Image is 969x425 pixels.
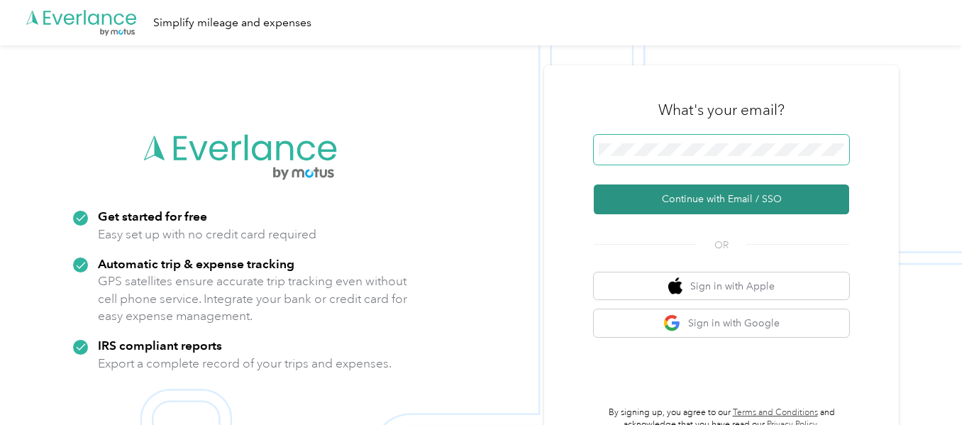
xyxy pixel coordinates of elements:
strong: Automatic trip & expense tracking [98,256,294,271]
button: Continue with Email / SSO [594,184,849,214]
p: Export a complete record of your trips and expenses. [98,355,392,372]
button: google logoSign in with Google [594,309,849,337]
button: apple logoSign in with Apple [594,272,849,300]
p: GPS satellites ensure accurate trip tracking even without cell phone service. Integrate your bank... [98,272,408,325]
div: Simplify mileage and expenses [153,14,311,32]
a: Terms and Conditions [733,407,818,418]
p: Easy set up with no credit card required [98,226,316,243]
strong: IRS compliant reports [98,338,222,353]
img: google logo [663,314,681,332]
img: apple logo [668,277,682,295]
strong: Get started for free [98,209,207,223]
span: OR [697,238,746,253]
h3: What's your email? [658,100,785,120]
